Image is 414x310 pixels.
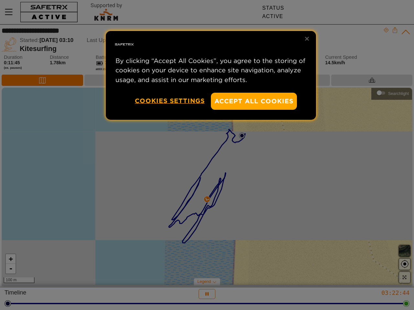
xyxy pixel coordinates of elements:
[106,31,316,120] div: Privacy
[300,32,314,46] button: Close
[115,56,306,85] p: By clicking “Accept All Cookies”, you agree to the storing of cookies on your device to enhance s...
[135,93,205,109] button: Cookies Settings
[211,93,297,110] button: Accept All Cookies
[114,34,135,55] img: Safe Tracks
